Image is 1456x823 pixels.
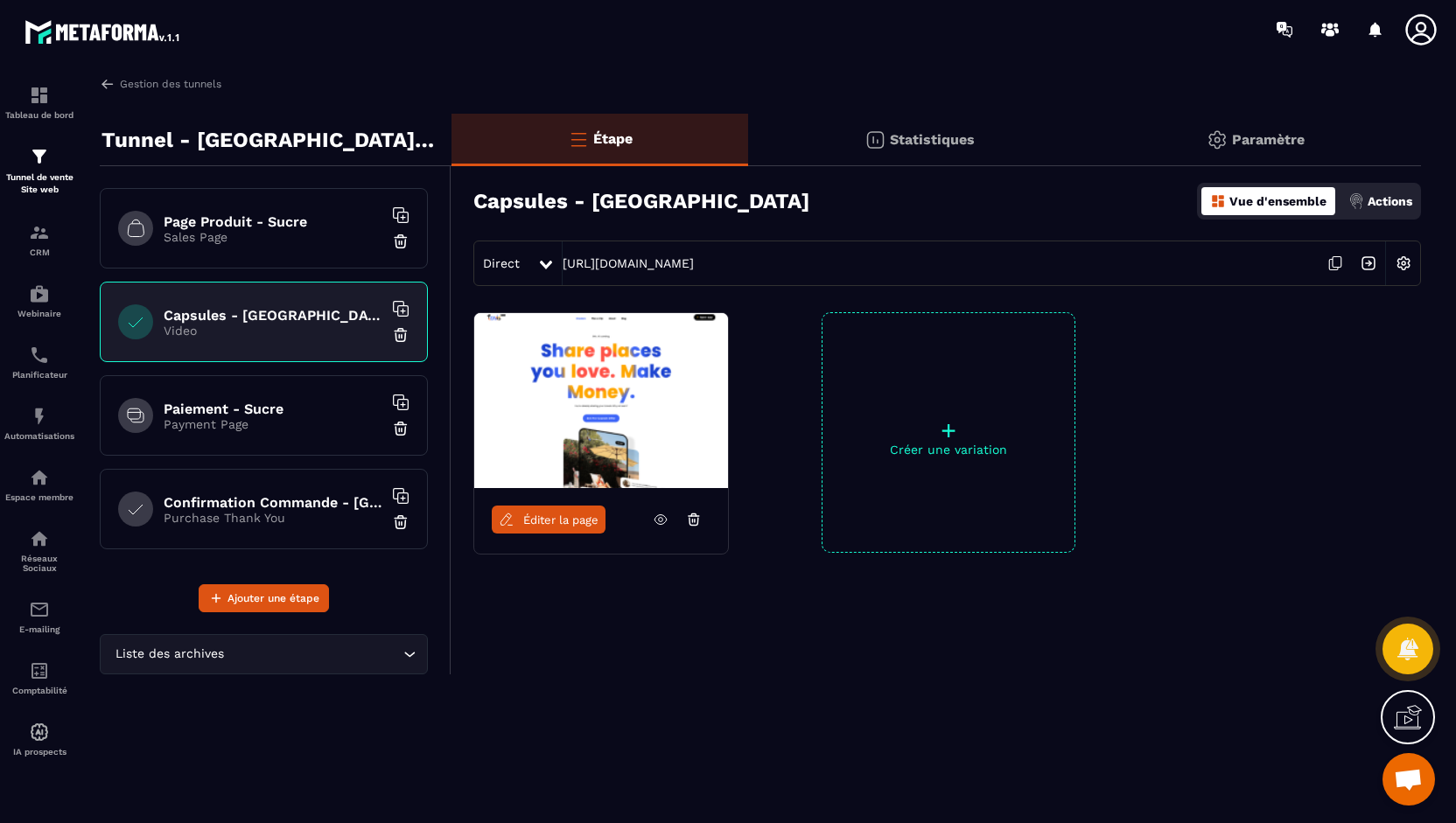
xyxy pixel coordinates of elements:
img: formation [29,146,50,167]
a: Gestion des tunnels [100,76,221,92]
h6: Confirmation Commande - [GEOGRAPHIC_DATA] [164,494,382,511]
img: email [29,599,50,620]
img: automations [29,283,50,304]
a: formationformationTableau de bord [4,72,74,133]
img: formation [29,85,50,106]
img: bars-o.4a397970.svg [568,129,589,150]
img: setting-w.858f3a88.svg [1387,247,1420,280]
p: Statistiques [890,131,975,148]
p: Créer une variation [822,443,1074,457]
a: [URL][DOMAIN_NAME] [563,256,694,270]
p: Sales Page [164,230,382,244]
p: Automatisations [4,431,74,441]
a: formationformationTunnel de vente Site web [4,133,74,209]
img: actions.d6e523a2.png [1348,193,1364,209]
p: Comptabilité [4,686,74,695]
div: Search for option [100,634,428,674]
a: formationformationCRM [4,209,74,270]
img: dashboard-orange.40269519.svg [1210,193,1226,209]
img: automations [29,722,50,743]
a: Éditer la page [492,506,605,534]
p: + [822,418,1074,443]
a: emailemailE-mailing [4,586,74,647]
p: Espace membre [4,492,74,502]
a: schedulerschedulerPlanificateur [4,331,74,393]
img: trash [392,233,409,250]
span: Liste des archives [111,645,227,664]
button: Ajouter une étape [199,584,329,612]
p: Réseaux Sociaux [4,554,74,573]
a: automationsautomationsWebinaire [4,270,74,331]
p: Actions [1368,194,1412,208]
img: trash [392,513,409,531]
span: Éditer la page [523,513,598,527]
img: social-network [29,528,50,549]
p: Video [164,324,382,338]
p: Paramètre [1232,131,1305,148]
p: Tunnel - [GEOGRAPHIC_DATA] - V2 [101,122,438,157]
img: logo [24,16,182,47]
p: E-mailing [4,624,74,634]
h6: Paiement - Sucre [164,401,382,417]
img: arrow-next.bcc2205e.svg [1352,247,1385,280]
img: stats.20deebd0.svg [864,129,885,150]
div: Ouvrir le chat [1382,753,1435,806]
img: image [474,313,728,488]
img: scheduler [29,345,50,366]
span: Ajouter une étape [227,589,319,607]
img: automations [29,406,50,427]
img: accountant [29,660,50,681]
img: trash [392,420,409,437]
img: arrow [100,76,115,92]
span: Direct [483,256,520,270]
input: Search for option [227,645,399,664]
p: CRM [4,248,74,257]
p: Vue d'ensemble [1229,194,1326,208]
p: Étape [593,130,633,147]
img: setting-gr.5f69749f.svg [1207,129,1228,150]
img: trash [392,326,409,344]
a: social-networksocial-networkRéseaux Sociaux [4,515,74,586]
h6: Capsules - [GEOGRAPHIC_DATA] [164,307,382,324]
h6: Page Produit - Sucre [164,213,382,230]
img: formation [29,222,50,243]
a: automationsautomationsEspace membre [4,454,74,515]
p: Tunnel de vente Site web [4,171,74,196]
img: automations [29,467,50,488]
a: accountantaccountantComptabilité [4,647,74,708]
h3: Capsules - [GEOGRAPHIC_DATA] [473,189,809,213]
p: IA prospects [4,747,74,757]
p: Webinaire [4,309,74,318]
p: Tableau de bord [4,110,74,120]
a: automationsautomationsAutomatisations [4,393,74,454]
p: Planificateur [4,370,74,380]
p: Payment Page [164,417,382,431]
p: Purchase Thank You [164,511,382,525]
